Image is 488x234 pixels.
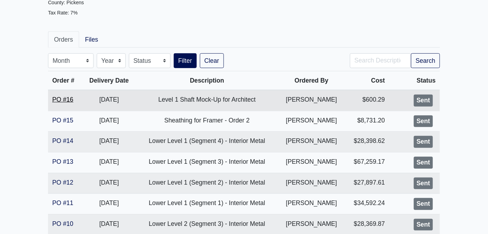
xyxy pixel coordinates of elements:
td: [DATE] [82,173,136,194]
td: Lower Level 1 (Segment 2) - Interior Metal [136,173,278,194]
td: [PERSON_NAME] [278,111,345,132]
small: Tax Rate: 7% [48,10,78,16]
a: PO #15 [52,117,73,124]
td: $8,731.20 [345,111,389,132]
div: Sent [414,178,433,190]
a: PO #14 [52,137,73,144]
th: Ordered By [278,71,345,90]
td: $67,259.17 [345,152,389,173]
div: Sent [414,157,433,169]
td: [DATE] [82,90,136,111]
div: Sent [414,198,433,210]
td: $600.29 [345,90,389,111]
td: $28,398.62 [345,132,389,152]
td: [PERSON_NAME] [278,90,345,111]
td: Lower Level 1 (Segment 3) - Interior Metal [136,152,278,173]
div: Sent [414,136,433,148]
th: Status [389,71,440,90]
td: [DATE] [82,152,136,173]
td: [DATE] [82,111,136,132]
input: Search [350,53,411,68]
button: Filter [174,53,197,68]
a: PO #13 [52,158,73,165]
th: Delivery Date [82,71,136,90]
td: [PERSON_NAME] [278,173,345,194]
a: Files [79,31,104,48]
td: Lower Level 1 (Segment 4) - Interior Metal [136,132,278,152]
div: Sent [414,115,433,127]
div: Sent [414,219,433,231]
td: [PERSON_NAME] [278,194,345,215]
button: Search [411,53,440,68]
th: Description [136,71,278,90]
td: $34,592.24 [345,194,389,215]
th: Cost [345,71,389,90]
td: [DATE] [82,132,136,152]
a: Clear [200,53,224,68]
a: PO #12 [52,179,73,186]
a: PO #16 [52,96,73,103]
td: Level 1 Shaft Mock-Up for Architect [136,90,278,111]
a: PO #10 [52,220,73,227]
th: Order # [48,71,82,90]
td: Lower Level 1 (Segment 1) - Interior Metal [136,194,278,215]
td: [PERSON_NAME] [278,132,345,152]
td: Sheathing for Framer - Order 2 [136,111,278,132]
td: $27,897.61 [345,173,389,194]
div: Sent [414,95,433,107]
a: PO #11 [52,199,73,206]
td: [DATE] [82,194,136,215]
td: [PERSON_NAME] [278,152,345,173]
a: Orders [48,31,79,48]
